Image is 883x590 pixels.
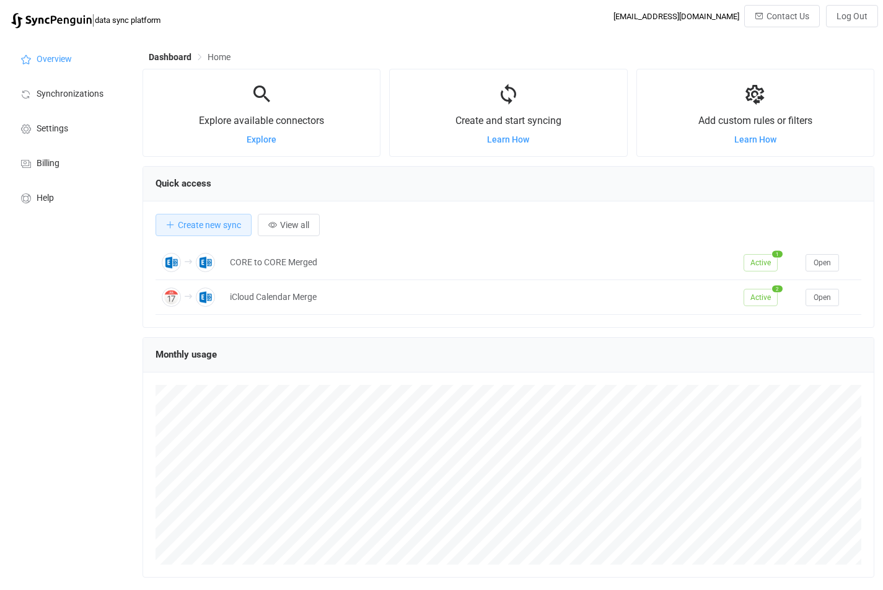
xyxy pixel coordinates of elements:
span: Billing [37,159,59,169]
button: Contact Us [744,5,820,27]
a: Synchronizations [6,76,130,110]
span: View all [280,220,309,230]
a: Overview [6,41,130,76]
span: Add custom rules or filters [698,115,812,126]
button: Create new sync [156,214,252,236]
button: Log Out [826,5,878,27]
span: Dashboard [149,52,191,62]
span: Settings [37,124,68,134]
a: Learn How [487,134,529,144]
div: Breadcrumb [149,53,231,61]
img: syncpenguin.svg [11,13,92,29]
a: Help [6,180,130,214]
span: Explore available connectors [199,115,324,126]
span: Create new sync [178,220,241,230]
div: [EMAIL_ADDRESS][DOMAIN_NAME] [613,12,739,21]
span: Contact Us [767,11,809,21]
span: Overview [37,55,72,64]
span: | [92,11,95,29]
a: Billing [6,145,130,180]
a: Settings [6,110,130,145]
span: Monthly usage [156,349,217,360]
a: Explore [247,134,276,144]
a: Learn How [734,134,776,144]
button: View all [258,214,320,236]
span: Synchronizations [37,89,103,99]
span: Log Out [837,11,868,21]
a: |data sync platform [11,11,160,29]
span: Help [37,193,54,203]
span: data sync platform [95,15,160,25]
span: Quick access [156,178,211,189]
span: Create and start syncing [455,115,561,126]
span: Home [208,52,231,62]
